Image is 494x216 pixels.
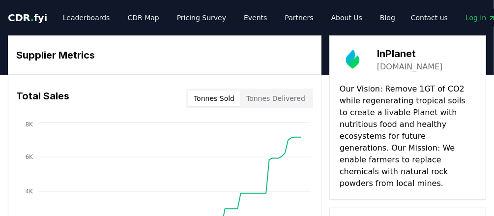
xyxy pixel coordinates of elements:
[8,12,47,24] span: CDR fyi
[403,9,456,27] a: Contact us
[377,46,443,61] h3: InPlanet
[169,9,234,27] a: Pricing Survey
[340,83,476,189] p: Our Vision: Remove 1GT of CO2 while regenerating tropical soils to create a livable Planet with n...
[55,9,403,27] nav: Main
[236,9,275,27] a: Events
[25,154,33,160] tspan: 6K
[30,12,34,24] span: .
[16,48,313,62] h3: Supplier Metrics
[188,91,240,106] button: Tonnes Sold
[8,11,47,25] a: CDR.fyi
[277,9,321,27] a: Partners
[55,9,118,27] a: Leaderboards
[240,91,311,106] button: Tonnes Delivered
[25,188,33,195] tspan: 4K
[377,61,443,73] a: [DOMAIN_NAME]
[323,9,370,27] a: About Us
[16,89,69,108] h3: Total Sales
[25,121,33,128] tspan: 8K
[340,46,367,73] img: InPlanet-logo
[372,9,403,27] a: Blog
[120,9,167,27] a: CDR Map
